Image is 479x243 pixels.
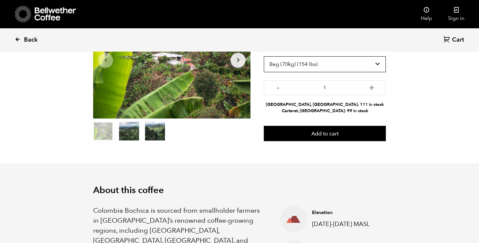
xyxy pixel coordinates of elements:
[312,220,375,229] p: [DATE]-[DATE] MASL
[24,36,38,44] span: Back
[264,102,386,108] li: [GEOGRAPHIC_DATA], [GEOGRAPHIC_DATA]: 111 in stock
[264,126,386,141] button: Add to cart
[93,185,386,196] h2: About this coffee
[264,108,386,114] li: Carteret, [GEOGRAPHIC_DATA]: 99 in stock
[368,84,376,90] button: +
[452,36,464,44] span: Cart
[274,84,282,90] button: -
[443,36,466,45] a: Cart
[312,209,375,216] h4: Elevation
